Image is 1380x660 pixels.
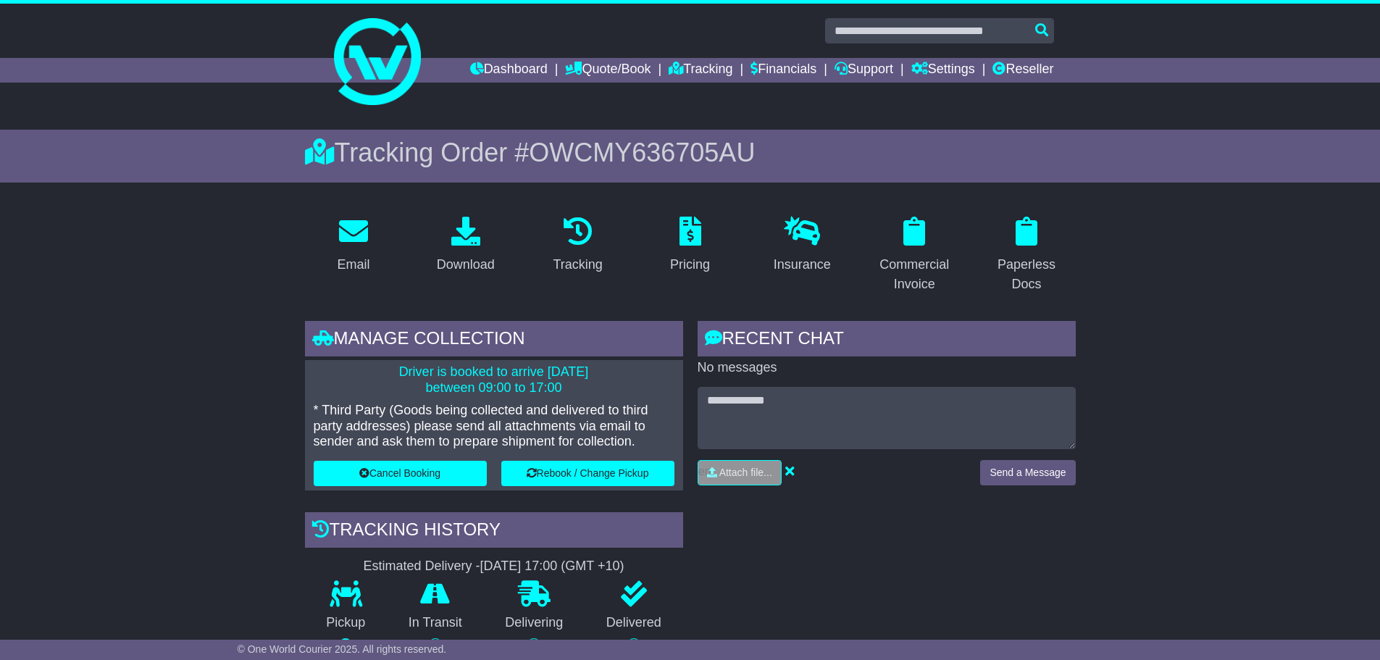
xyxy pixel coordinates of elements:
[911,58,975,83] a: Settings
[437,255,495,275] div: Download
[327,212,379,280] a: Email
[305,512,683,551] div: Tracking history
[980,460,1075,485] button: Send a Message
[543,212,611,280] a: Tracking
[661,212,719,280] a: Pricing
[314,461,487,486] button: Cancel Booking
[987,255,1066,294] div: Paperless Docs
[501,461,674,486] button: Rebook / Change Pickup
[305,559,683,575] div: Estimated Delivery -
[698,321,1076,360] div: RECENT CHAT
[553,255,602,275] div: Tracking
[314,403,674,450] p: * Third Party (Goods being collected and delivered to third party addresses) please send all atta...
[305,615,388,631] p: Pickup
[669,58,732,83] a: Tracking
[978,212,1076,299] a: Paperless Docs
[480,559,624,575] div: [DATE] 17:00 (GMT +10)
[427,212,504,280] a: Download
[337,255,369,275] div: Email
[470,58,548,83] a: Dashboard
[529,138,755,167] span: OWCMY636705AU
[484,615,585,631] p: Delivering
[698,360,1076,376] p: No messages
[992,58,1053,83] a: Reseller
[565,58,651,83] a: Quote/Book
[764,212,840,280] a: Insurance
[670,255,710,275] div: Pricing
[585,615,683,631] p: Delivered
[835,58,893,83] a: Support
[866,212,963,299] a: Commercial Invoice
[238,643,447,655] span: © One World Courier 2025. All rights reserved.
[387,615,484,631] p: In Transit
[305,321,683,360] div: Manage collection
[305,137,1076,168] div: Tracking Order #
[750,58,816,83] a: Financials
[774,255,831,275] div: Insurance
[875,255,954,294] div: Commercial Invoice
[314,364,674,396] p: Driver is booked to arrive [DATE] between 09:00 to 17:00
